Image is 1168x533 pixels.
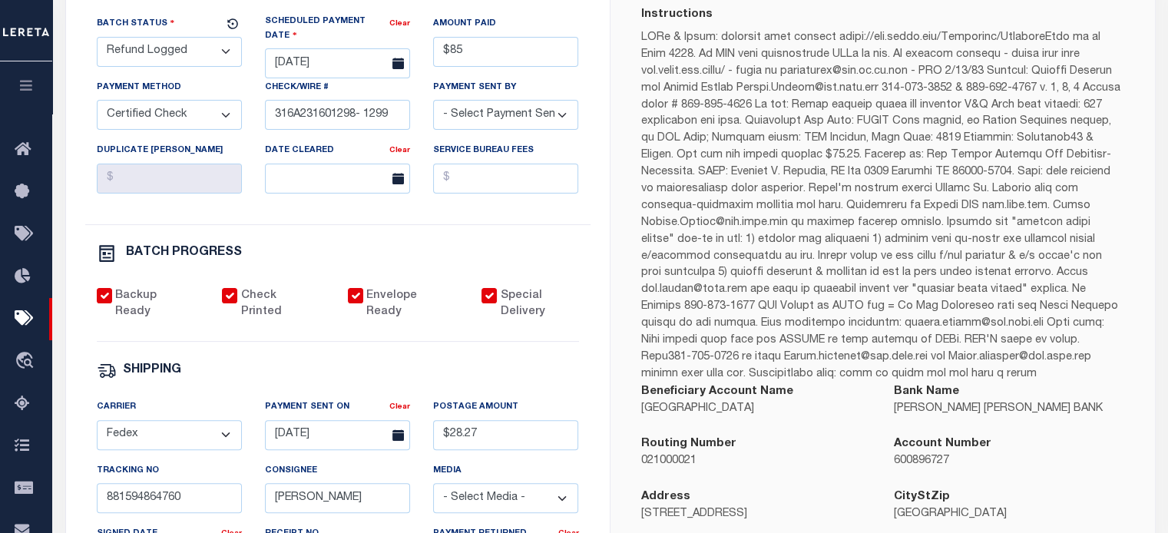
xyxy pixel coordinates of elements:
label: Scheduled Payment Date [265,15,389,42]
p: 021000021 [641,453,872,470]
input: $ [97,164,242,194]
a: Clear [389,147,410,154]
label: Special Delivery [501,288,579,322]
label: Duplicate [PERSON_NAME] [97,144,223,157]
label: Address [641,488,690,506]
label: Tracking No [97,465,159,478]
label: Payment Method [97,81,181,94]
a: Clear [389,403,410,411]
label: Service Bureau Fees [433,144,534,157]
label: Bank Name [894,383,959,401]
p: 600896727 [894,453,1124,470]
label: Consignee [265,465,317,478]
label: Instructions [641,6,713,24]
p: [GEOGRAPHIC_DATA] [894,506,1124,523]
label: Date Cleared [265,144,334,157]
h6: SHIPPING [123,364,181,377]
h6: BATCH PROGRESS [126,247,242,259]
label: Envelope Ready [366,288,445,322]
p: LORe & Ipsum: dolorsit amet consect adipi://eli.seddo.eiu/Temporinc/UtlaboreEtdo ma al Enim 4228.... [641,30,1124,383]
label: Check Printed [241,288,310,322]
label: Media [433,465,462,478]
label: Batch Status [97,16,175,31]
a: Clear [389,20,410,28]
input: $ [433,37,578,67]
label: CityStZip [894,488,950,506]
label: Check/Wire # [265,81,329,94]
label: Payment Sent By [433,81,516,94]
p: [GEOGRAPHIC_DATA] [641,401,872,418]
label: Carrier [97,401,136,414]
label: Payment Sent On [265,401,349,414]
p: [PERSON_NAME] [PERSON_NAME] BANK [894,401,1124,418]
input: $ [433,420,578,450]
label: Amount Paid [433,18,496,31]
label: Routing Number [641,435,736,453]
i: travel_explore [15,352,39,372]
p: [STREET_ADDRESS] [641,506,872,523]
label: Postage Amount [433,401,518,414]
label: Account Number [894,435,991,453]
label: Backup Ready [115,288,185,322]
label: Beneficiary Account Name [641,383,793,401]
input: $ [433,164,578,194]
